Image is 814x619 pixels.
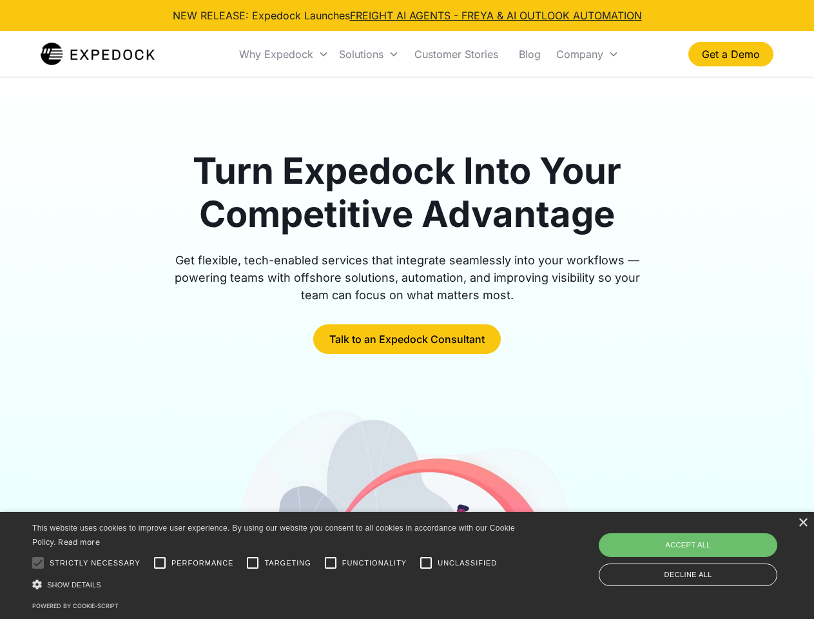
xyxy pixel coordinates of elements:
[160,150,655,236] h1: Turn Expedock Into Your Competitive Advantage
[688,42,773,66] a: Get a Demo
[234,32,334,76] div: Why Expedock
[160,251,655,304] div: Get flexible, tech-enabled services that integrate seamlessly into your workflows — powering team...
[342,558,407,569] span: Functionality
[438,558,497,569] span: Unclassified
[58,537,100,547] a: Read more
[551,32,624,76] div: Company
[47,581,101,589] span: Show details
[313,324,501,354] a: Talk to an Expedock Consultant
[556,48,603,61] div: Company
[239,48,313,61] div: Why Expedock
[350,9,642,22] a: FREIGHT AI AGENTS - FREYA & AI OUTLOOK AUTOMATION
[599,480,814,619] iframe: Chat Widget
[32,578,519,591] div: Show details
[334,32,404,76] div: Solutions
[173,8,642,23] div: NEW RELEASE: Expedock Launches
[339,48,383,61] div: Solutions
[50,558,141,569] span: Strictly necessary
[32,602,119,609] a: Powered by cookie-script
[41,41,155,67] img: Expedock Logo
[41,41,155,67] a: home
[171,558,234,569] span: Performance
[404,32,509,76] a: Customer Stories
[264,558,311,569] span: Targeting
[509,32,551,76] a: Blog
[32,524,515,547] span: This website uses cookies to improve user experience. By using our website you consent to all coo...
